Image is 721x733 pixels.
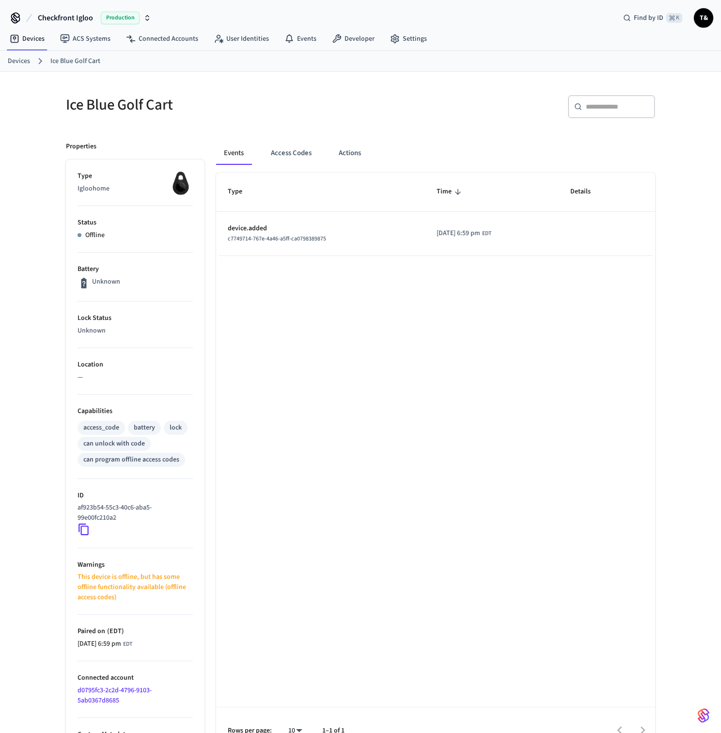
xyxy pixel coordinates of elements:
[228,184,255,199] span: Type
[50,56,100,66] a: Ice Blue Golf Cart
[169,171,193,195] img: igloohome_igke
[698,708,709,723] img: SeamLogoGradient.69752ec5.svg
[66,95,355,115] h5: Ice Blue Golf Cart
[85,230,105,240] p: Offline
[78,560,193,570] p: Warnings
[78,218,193,228] p: Status
[92,277,120,287] p: Unknown
[118,30,206,48] a: Connected Accounts
[216,142,251,165] button: Events
[382,30,435,48] a: Settings
[78,360,193,370] p: Location
[216,173,655,255] table: sticky table
[216,142,655,165] div: ant example
[66,142,96,152] p: Properties
[105,626,124,636] span: ( EDT )
[78,639,121,649] span: [DATE] 6:59 pm
[38,12,93,24] span: Checkfront Igloo
[277,30,324,48] a: Events
[78,503,189,523] p: af923b54-55c3-40c6-aba5-99e00fc210a2
[78,406,193,416] p: Capabilities
[2,30,52,48] a: Devices
[78,372,193,382] p: —
[83,455,179,465] div: can program offline access codes
[101,12,140,24] span: Production
[437,228,491,239] div: America/New_York
[78,639,132,649] div: America/New_York
[78,685,152,705] a: d0795fc3-2c2d-4796-9103-5ab0367d8685
[437,184,464,199] span: Time
[134,423,155,433] div: battery
[228,223,413,234] p: device.added
[206,30,277,48] a: User Identities
[78,626,193,637] p: Paired on
[228,235,326,243] span: c7749714-767e-4a46-a5ff-ca0798389875
[331,142,369,165] button: Actions
[482,229,491,238] span: EDT
[570,184,603,199] span: Details
[615,9,690,27] div: Find by ID⌘ K
[123,640,132,649] span: EDT
[694,8,713,28] button: T&
[78,313,193,323] p: Lock Status
[78,264,193,274] p: Battery
[78,326,193,336] p: Unknown
[666,13,682,23] span: ⌘ K
[263,142,319,165] button: Access Codes
[8,56,30,66] a: Devices
[634,13,663,23] span: Find by ID
[78,491,193,501] p: ID
[52,30,118,48] a: ACS Systems
[83,439,145,449] div: can unlock with code
[170,423,182,433] div: lock
[83,423,119,433] div: access_code
[437,228,480,239] span: [DATE] 6:59 pm
[695,9,712,27] span: T&
[78,184,193,194] p: Igloohome
[78,673,193,683] p: Connected account
[78,171,193,181] p: Type
[78,572,193,603] p: This device is offline, but has some offline functionality available (offline access codes)
[324,30,382,48] a: Developer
